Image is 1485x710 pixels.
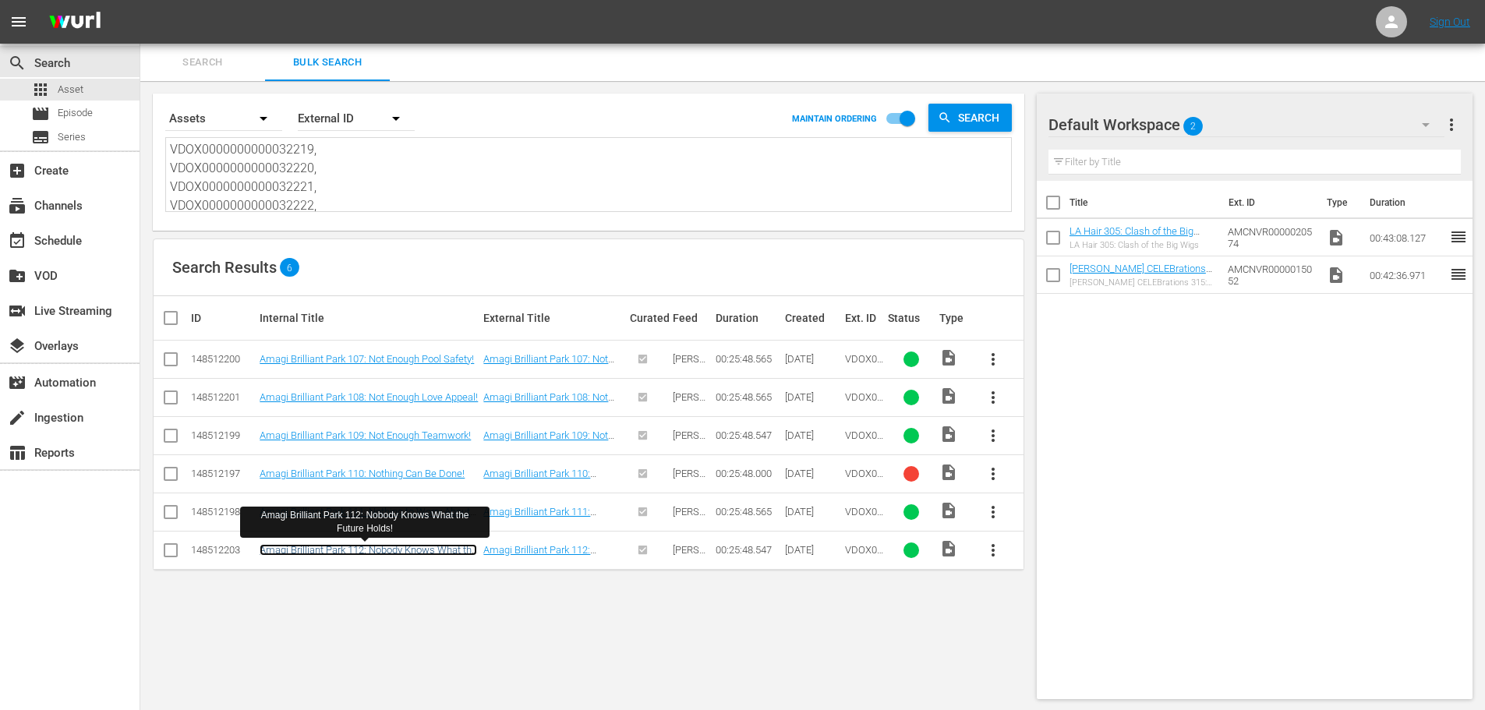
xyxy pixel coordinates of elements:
span: Video [1327,266,1345,284]
div: Ext. ID [845,312,883,324]
span: Search [150,54,256,72]
span: 6 [280,262,299,273]
a: LA Hair 305: Clash of the Big Wigs [1070,225,1200,249]
a: Amagi Brilliant Park 111: Nothing to Worry About Now! [483,506,610,529]
span: reorder [1449,228,1468,246]
a: Amagi Brilliant Park 109: Not Enough Teamwork! [483,429,614,453]
span: Asset [31,80,50,99]
div: 148512198 [191,506,255,517]
div: 00:25:48.565 [716,391,780,403]
th: Ext. ID [1219,181,1317,224]
button: more_vert [974,379,1012,416]
div: 00:25:48.547 [716,429,780,441]
span: reorder [1449,265,1468,284]
span: Search Results [172,258,277,277]
span: VDOX0000000000032222 [845,468,883,503]
a: Amagi Brilliant Park 107: Not Enough Pool Safety! [483,353,614,376]
div: 148512197 [191,468,255,479]
span: Video [939,501,958,520]
div: Created [785,312,840,324]
p: MAINTAIN ORDERING [792,114,877,124]
span: menu [9,12,28,31]
span: Schedule [8,231,27,250]
a: [PERSON_NAME] CELEBrations 315: [PERSON_NAME] [1070,263,1212,286]
a: Amagi Brilliant Park 110: Nothing Can Be Done! [260,468,465,479]
span: [PERSON_NAME] Feed [673,506,706,541]
a: Sign Out [1430,16,1470,28]
div: 148512199 [191,429,255,441]
span: Live Streaming [8,302,27,320]
a: Amagi Brilliant Park 109: Not Enough Teamwork! [260,429,471,441]
a: Amagi Brilliant Park 107: Not Enough Pool Safety! [260,353,474,365]
div: LA Hair 305: Clash of the Big Wigs [1070,240,1215,250]
button: Search [928,104,1012,132]
span: Video [939,539,958,558]
span: Episode [31,104,50,123]
div: [DATE] [785,429,840,441]
button: more_vert [1442,106,1461,143]
span: Video [939,425,958,443]
a: Amagi Brilliant Park 110: Nothing Can Be Done! [483,468,596,491]
button: more_vert [974,455,1012,493]
span: Search [952,104,1012,132]
span: VDOX0000000000032219 [845,353,883,388]
span: more_vert [984,465,1002,483]
th: Duration [1360,181,1454,224]
button: more_vert [974,532,1012,569]
span: Video [939,463,958,482]
div: 148512201 [191,391,255,403]
span: Ingestion [8,408,27,427]
span: more_vert [984,350,1002,369]
span: more_vert [984,541,1002,560]
a: Amagi Brilliant Park 112: Nobody Knows What the Future Holds! [483,544,622,579]
span: Bulk Search [274,54,380,72]
div: [DATE] [785,468,840,479]
div: Duration [716,312,780,324]
span: VDOX0000000000032223 [845,506,883,541]
div: Amagi Brilliant Park 112: Nobody Knows What the Future Holds! [246,509,483,535]
span: Series [58,129,86,145]
span: Episode [58,105,93,121]
td: 00:43:08.127 [1363,219,1449,256]
span: Channels [8,196,27,215]
div: [DATE] [785,353,840,365]
div: [PERSON_NAME] CELEBrations 315: [PERSON_NAME] [1070,277,1215,288]
span: VDOX0000000000032224 [845,544,883,579]
span: more_vert [984,503,1002,521]
td: 00:42:36.971 [1363,256,1449,294]
img: ans4CAIJ8jUAAAAAAAAAAAAAAAAAAAAAAAAgQb4GAAAAAAAAAAAAAAAAAAAAAAAAJMjXAAAAAAAAAAAAAAAAAAAAAAAAgAT5G... [37,4,112,41]
span: [PERSON_NAME] Feed [673,391,706,426]
div: Assets [165,97,282,140]
div: 148512200 [191,353,255,365]
span: [PERSON_NAME] Feed [673,353,706,388]
button: more_vert [974,493,1012,531]
div: Curated [630,312,668,324]
div: 148512203 [191,544,255,556]
div: [DATE] [785,506,840,517]
div: Type [939,312,969,324]
span: [PERSON_NAME] Feed [673,468,706,503]
button: more_vert [974,417,1012,454]
th: Type [1317,181,1360,224]
div: Feed [673,312,711,324]
span: Video [939,348,958,367]
span: Reports [8,443,27,462]
span: Overlays [8,337,27,355]
span: Search [8,54,27,72]
span: VOD [8,267,27,285]
a: Amagi Brilliant Park 112: Nobody Knows What the Future Holds! [260,544,477,567]
button: more_vert [974,341,1012,378]
td: AMCNVR0000015052 [1222,256,1321,294]
span: [PERSON_NAME] Feed [673,544,706,579]
span: Automation [8,373,27,392]
div: [DATE] [785,391,840,403]
span: more_vert [984,388,1002,407]
div: [DATE] [785,544,840,556]
div: 00:25:48.565 [716,353,780,365]
span: more_vert [1442,115,1461,134]
div: 00:25:48.547 [716,544,780,556]
span: VDOX0000000000032221 [845,429,883,465]
div: External Title [483,312,625,324]
textarea: VDOX0000000000032219, VDOX0000000000032220, VDOX0000000000032221, VDOX0000000000032222, VDOX00000... [170,140,1011,211]
span: VDOX0000000000032220 [845,391,883,426]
